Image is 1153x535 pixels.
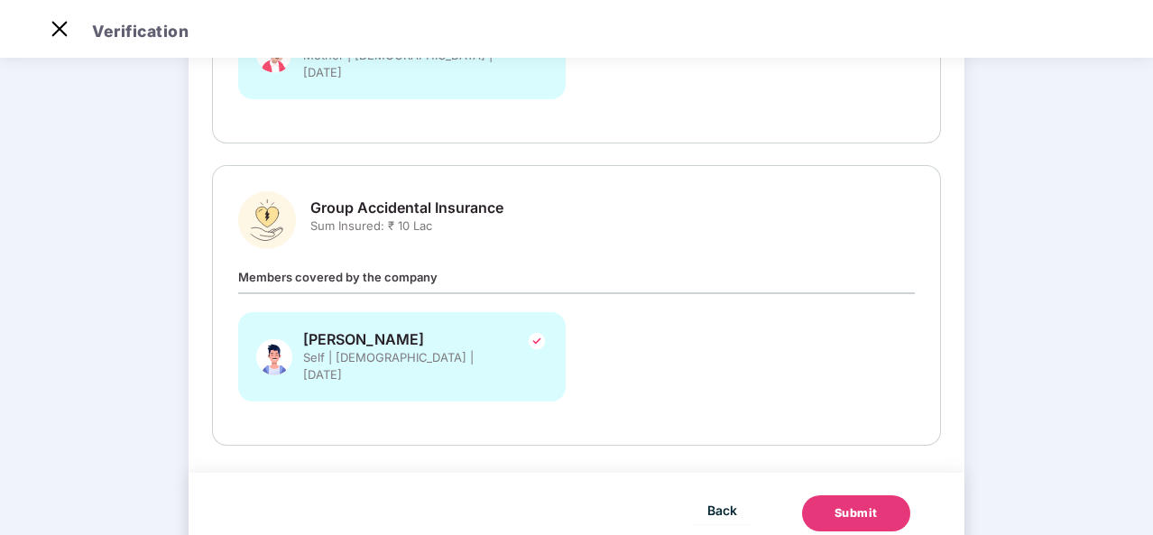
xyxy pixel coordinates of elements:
span: Members covered by the company [238,270,438,284]
img: svg+xml;base64,PHN2ZyBpZD0iU3BvdXNlX01hbGUiIHhtbG5zPSJodHRwOi8vd3d3LnczLm9yZy8yMDAwL3N2ZyIgeG1sbn... [256,330,292,383]
button: Submit [802,495,910,531]
span: Back [707,499,737,521]
span: Mother | [DEMOGRAPHIC_DATA] | [DATE] [303,47,502,81]
button: Back [694,495,751,524]
div: Submit [835,504,878,522]
span: Sum Insured: ₹ 10 Lac [310,217,503,235]
span: Self | [DEMOGRAPHIC_DATA] | [DATE] [303,349,502,383]
img: svg+xml;base64,PHN2ZyBpZD0iR3JvdXBfQWNjaWRlbnRhbF9JbnN1cmFuY2UiIGRhdGEtbmFtZT0iR3JvdXAgQWNjaWRlbn... [238,191,296,249]
span: Group Accidental Insurance [310,198,503,217]
img: svg+xml;base64,PHN2ZyBpZD0iVGljay0yNHgyNCIgeG1sbnM9Imh0dHA6Ly93d3cudzMub3JnLzIwMDAvc3ZnIiB3aWR0aD... [526,330,548,352]
span: [PERSON_NAME] [303,330,502,349]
